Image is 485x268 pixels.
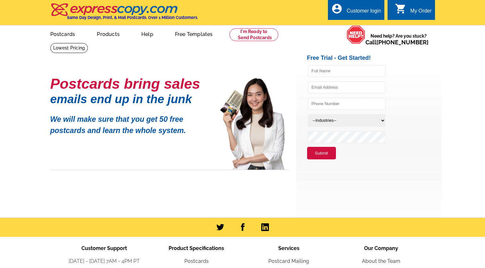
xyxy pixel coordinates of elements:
span: Services [278,245,299,251]
h1: emails end up in the junk [50,96,211,103]
span: Call [365,39,429,46]
a: Postcards [184,258,209,264]
a: Free Templates [165,26,223,41]
p: We will make sure that you get 50 free postcards and learn the whole system. [50,109,211,136]
span: Customer Support [81,245,127,251]
div: My Order [410,8,432,17]
a: About the Team [362,258,400,264]
a: shopping_cart My Order [395,7,432,15]
input: Email Address [308,81,386,94]
div: Customer login [347,8,381,17]
input: Phone Number [308,98,386,110]
a: [PHONE_NUMBER] [376,39,429,46]
a: Products [87,26,130,41]
h4: Same Day Design, Print, & Mail Postcards. Over 1 Million Customers. [67,15,198,20]
li: [DATE] - [DATE] 7AM - 4PM PT [58,257,150,265]
a: Postcard Mailing [268,258,309,264]
img: help [347,25,365,44]
span: Product Specifications [169,245,224,251]
h1: Postcards bring sales [50,78,211,89]
a: account_circle Customer login [331,7,381,15]
span: Need help? Are you stuck? [365,33,432,46]
a: Help [131,26,163,41]
a: Same Day Design, Print, & Mail Postcards. Over 1 Million Customers. [50,8,198,20]
span: Our Company [364,245,398,251]
button: Submit [307,147,336,160]
h2: Free Trial - Get Started! [307,55,441,62]
a: Postcards [40,26,86,41]
input: Full Name [308,65,386,77]
i: shopping_cart [395,3,406,14]
i: account_circle [331,3,343,14]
